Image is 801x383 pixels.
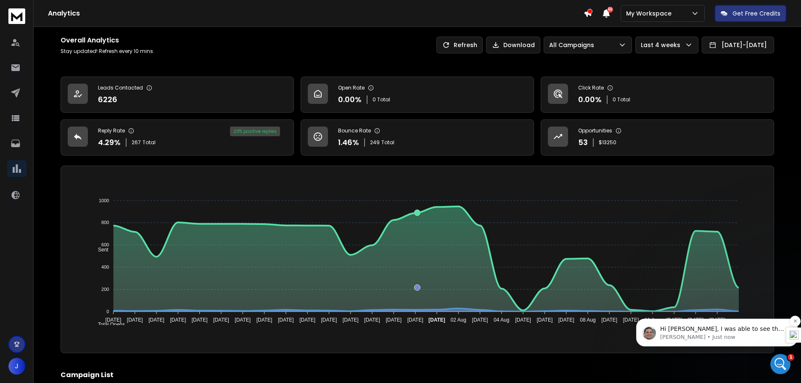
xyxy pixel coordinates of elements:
p: 0 Total [613,96,630,103]
button: Get Free Credits [715,5,786,22]
tspan: [DATE] [537,317,553,323]
iframe: Intercom live chat [770,354,790,374]
span: 1 [788,354,794,361]
p: Stay updated! Refresh every 10 mins. [61,48,154,55]
p: My Workspace [626,9,675,18]
iframe: Intercom notifications message [633,301,801,360]
tspan: 1000 [99,198,109,203]
p: 1.46 % [338,137,359,148]
p: Open Rate [338,85,365,91]
button: J [8,358,25,375]
tspan: [DATE] [278,317,294,323]
tspan: [DATE] [235,317,251,323]
tspan: [DATE] [472,317,488,323]
a: Click Rate0.00%0 Total [541,77,774,113]
p: 53 [578,137,588,148]
button: [DATE]-[DATE] [702,37,774,53]
p: Get Free Credits [732,9,780,18]
tspan: 600 [101,242,109,247]
p: x-axis : Date(UTC) [74,335,760,341]
tspan: [DATE] [515,317,531,323]
h1: Analytics [48,8,584,18]
tspan: [DATE] [601,317,617,323]
tspan: [DATE] [364,317,380,323]
p: Refresh [454,41,477,49]
tspan: 02 Aug [451,317,466,323]
p: Reply Rate [98,127,125,134]
tspan: 04 Aug [494,317,509,323]
p: Leads Contacted [98,85,143,91]
button: Download [486,37,540,53]
span: Sent [92,247,108,253]
span: Total Opens [92,322,125,328]
p: Click Rate [578,85,604,91]
tspan: 08 Aug [580,317,595,323]
a: Bounce Rate1.46%249Total [301,119,534,156]
span: Total [381,139,394,146]
tspan: 0 [106,309,109,314]
p: 6226 [98,94,117,106]
tspan: [DATE] [127,317,143,323]
tspan: [DATE] [213,317,229,323]
p: 4.29 % [98,137,121,148]
a: Reply Rate4.29%267Total20% positive replies [61,119,294,156]
tspan: [DATE] [192,317,208,323]
p: 0 Total [373,96,390,103]
p: 0.00 % [338,94,362,106]
p: Last 4 weeks [641,41,684,49]
a: Leads Contacted6226 [61,77,294,113]
a: Open Rate0.00%0 Total [301,77,534,113]
tspan: [DATE] [623,317,639,323]
tspan: [DATE] [105,317,121,323]
p: $ 13250 [599,139,616,146]
h1: Overall Analytics [61,35,154,45]
tspan: [DATE] [321,317,337,323]
span: 267 [132,139,141,146]
tspan: [DATE] [407,317,423,323]
p: Bounce Rate [338,127,371,134]
tspan: 200 [101,287,109,292]
tspan: [DATE] [170,317,186,323]
p: Opportunities [578,127,612,134]
tspan: [DATE] [343,317,359,323]
tspan: [DATE] [299,317,315,323]
span: 50 [607,7,613,13]
span: Total [143,139,156,146]
img: logo [8,8,25,24]
tspan: [DATE] [558,317,574,323]
p: All Campaigns [549,41,597,49]
tspan: [DATE] [256,317,272,323]
h2: Campaign List [61,370,774,380]
p: Download [503,41,535,49]
div: 20 % positive replies [230,127,280,136]
a: Opportunities53$13250 [541,119,774,156]
button: Refresh [436,37,483,53]
tspan: 800 [101,220,109,225]
tspan: [DATE] [386,317,402,323]
p: 0.00 % [578,94,602,106]
tspan: [DATE] [148,317,164,323]
tspan: [DATE] [428,317,445,323]
tspan: 400 [101,264,109,269]
span: 249 [370,139,380,146]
